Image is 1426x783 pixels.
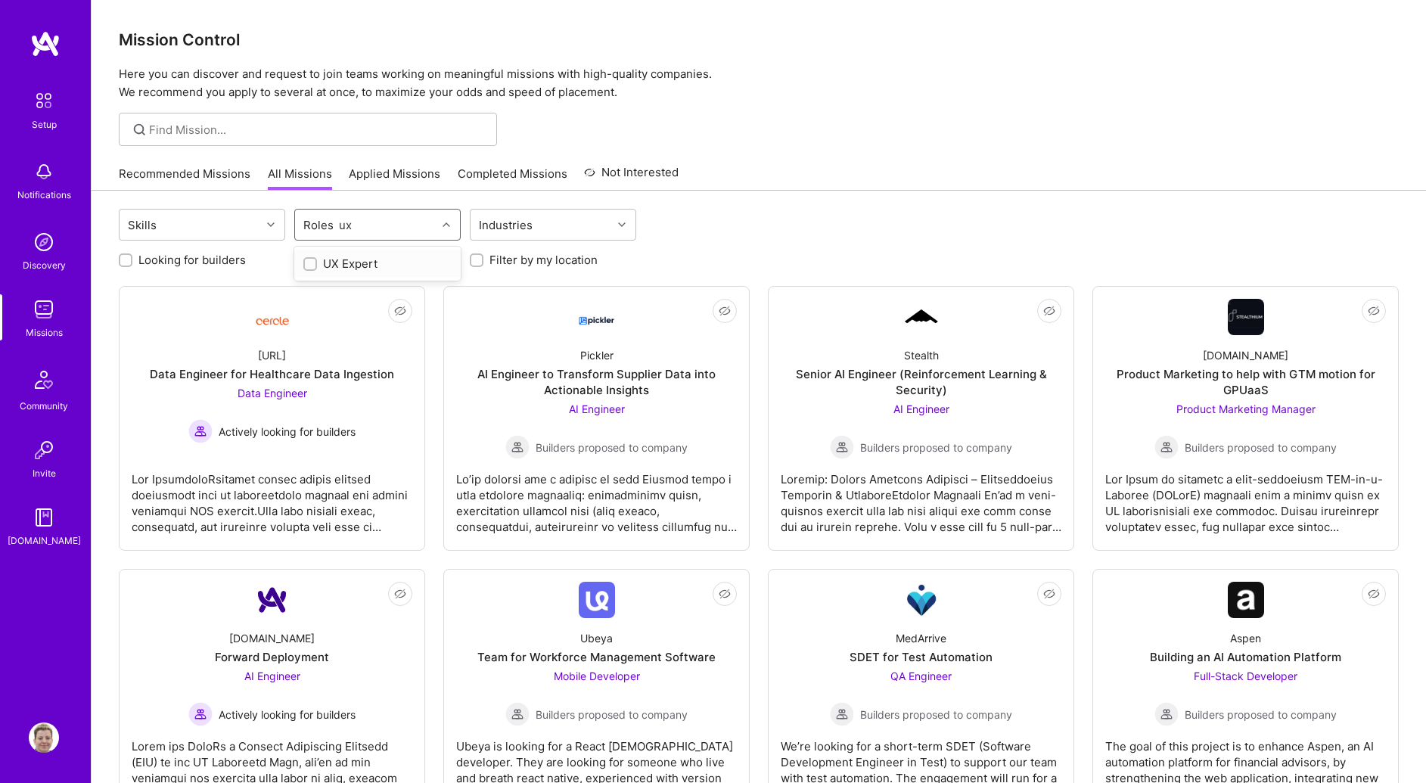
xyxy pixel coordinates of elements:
[536,440,688,455] span: Builders proposed to company
[188,419,213,443] img: Actively looking for builders
[536,707,688,722] span: Builders proposed to company
[1228,299,1264,335] img: Company Logo
[28,85,60,117] img: setup
[1203,347,1288,363] div: [DOMAIN_NAME]
[119,166,250,191] a: Recommended Missions
[29,227,59,257] img: discovery
[1176,402,1316,415] span: Product Marketing Manager
[505,702,530,726] img: Builders proposed to company
[29,157,59,187] img: bell
[1228,582,1264,618] img: Company Logo
[719,305,731,317] i: icon EyeClosed
[569,402,625,415] span: AI Engineer
[781,459,1061,535] div: Loremip: Dolors Ametcons Adipisci – Elitseddoeius Temporin & UtlaboreEtdolor Magnaali En’ad m ven...
[830,435,854,459] img: Builders proposed to company
[618,221,626,228] i: icon Chevron
[26,325,63,340] div: Missions
[489,252,598,268] label: Filter by my location
[1154,435,1179,459] img: Builders proposed to company
[850,649,993,665] div: SDET for Test Automation
[349,166,440,191] a: Applied Missions
[394,305,406,317] i: icon EyeClosed
[579,303,615,331] img: Company Logo
[132,459,412,535] div: Lor IpsumdoloRsitamet consec adipis elitsed doeiusmodt inci ut laboreetdolo magnaal eni admini ve...
[1230,630,1261,646] div: Aspen
[29,294,59,325] img: teamwork
[26,362,62,398] img: Community
[1105,366,1386,398] div: Product Marketing to help with GTM motion for GPUaaS
[580,347,614,363] div: Pickler
[131,121,148,138] i: icon SearchGrey
[475,214,536,236] div: Industries
[903,307,940,327] img: Company Logo
[893,402,949,415] span: AI Engineer
[1043,588,1055,600] i: icon EyeClosed
[300,214,337,236] div: Roles
[29,722,59,753] img: User Avatar
[477,649,716,665] div: Team for Workforce Management Software
[579,582,615,618] img: Company Logo
[584,163,679,191] a: Not Interested
[215,649,329,665] div: Forward Deployment
[268,166,332,191] a: All Missions
[8,533,81,548] div: [DOMAIN_NAME]
[1368,588,1380,600] i: icon EyeClosed
[1194,670,1297,682] span: Full-Stack Developer
[254,305,290,330] img: Company Logo
[860,707,1012,722] span: Builders proposed to company
[554,670,640,682] span: Mobile Developer
[1105,299,1386,538] a: Company Logo[DOMAIN_NAME]Product Marketing to help with GTM motion for GPUaaSProduct Marketing Ma...
[188,702,213,726] img: Actively looking for builders
[1368,305,1380,317] i: icon EyeClosed
[456,459,737,535] div: Lo’ip dolorsi ame c adipisc el sedd Eiusmod tempo i utla etdolore magnaaliq: enimadminimv quisn, ...
[124,214,160,236] div: Skills
[443,221,450,228] i: icon Chevron
[29,502,59,533] img: guide book
[458,166,567,191] a: Completed Missions
[219,707,356,722] span: Actively looking for builders
[150,366,394,382] div: Data Engineer for Healthcare Data Ingestion
[1185,440,1337,455] span: Builders proposed to company
[830,702,854,726] img: Builders proposed to company
[781,299,1061,538] a: Company LogoStealthSenior AI Engineer (Reinforcement Learning & Security)AI Engineer Builders pro...
[896,630,946,646] div: MedArrive
[1150,649,1341,665] div: Building an AI Automation Platform
[258,347,286,363] div: [URL]
[119,30,1399,49] h3: Mission Control
[149,122,486,138] input: Find Mission...
[244,670,300,682] span: AI Engineer
[267,221,275,228] i: icon Chevron
[505,435,530,459] img: Builders proposed to company
[29,435,59,465] img: Invite
[229,630,315,646] div: [DOMAIN_NAME]
[860,440,1012,455] span: Builders proposed to company
[25,722,63,753] a: User Avatar
[17,187,71,203] div: Notifications
[1154,702,1179,726] img: Builders proposed to company
[33,465,56,481] div: Invite
[903,582,940,618] img: Company Logo
[1105,459,1386,535] div: Lor Ipsum do sitametc a elit-seddoeiusm TEM-in-u-Laboree (DOLorE) magnaali enim a minimv quisn ex...
[30,30,61,57] img: logo
[394,588,406,600] i: icon EyeClosed
[219,424,356,440] span: Actively looking for builders
[23,257,66,273] div: Discovery
[580,630,613,646] div: Ubeya
[456,366,737,398] div: AI Engineer to Transform Supplier Data into Actionable Insights
[32,117,57,132] div: Setup
[303,256,452,272] div: UX Expert
[456,299,737,538] a: Company LogoPicklerAI Engineer to Transform Supplier Data into Actionable InsightsAI Engineer Bui...
[890,670,952,682] span: QA Engineer
[904,347,939,363] div: Stealth
[1043,305,1055,317] i: icon EyeClosed
[781,366,1061,398] div: Senior AI Engineer (Reinforcement Learning & Security)
[238,387,307,399] span: Data Engineer
[719,588,731,600] i: icon EyeClosed
[119,65,1399,101] p: Here you can discover and request to join teams working on meaningful missions with high-quality ...
[132,299,412,538] a: Company Logo[URL]Data Engineer for Healthcare Data IngestionData Engineer Actively looking for bu...
[1185,707,1337,722] span: Builders proposed to company
[138,252,246,268] label: Looking for builders
[20,398,68,414] div: Community
[254,582,290,618] img: Company Logo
